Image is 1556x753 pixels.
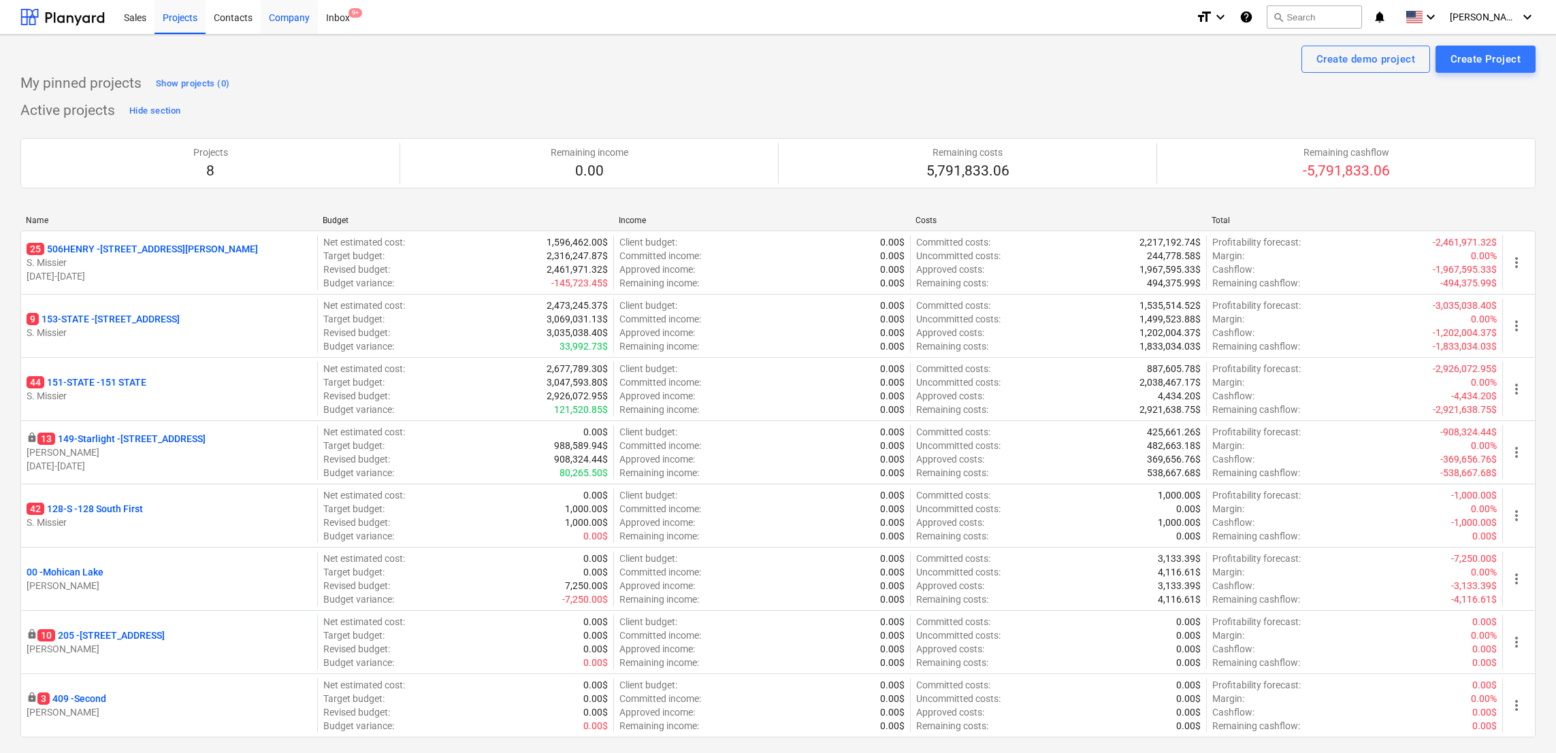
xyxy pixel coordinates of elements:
p: Approved costs : [916,642,984,656]
p: 1,596,462.00$ [547,235,608,249]
div: 42128-S -128 South FirstS. Missier [27,502,312,529]
p: 0.00$ [880,339,905,353]
p: 3,035,038.40$ [547,326,608,339]
p: Remaining cashflow : [1212,339,1300,353]
p: 0.00% [1471,565,1497,579]
p: 494,375.99$ [1147,276,1201,290]
p: 2,316,247.87$ [547,249,608,263]
p: Profitability forecast : [1212,299,1301,312]
p: 0.00$ [880,276,905,290]
p: Uncommitted costs : [916,502,1001,516]
p: 0.00$ [880,502,905,516]
p: 2,217,192.74$ [1139,235,1201,249]
p: Budget variance : [323,466,394,480]
p: 369,656.76$ [1147,452,1201,466]
p: Client budget : [619,615,677,629]
p: [DATE] - [DATE] [27,269,312,283]
p: Remaining income : [619,276,699,290]
span: more_vert [1508,634,1525,650]
p: Cashflow : [1212,516,1254,529]
p: 3,069,031.13$ [547,312,608,326]
p: 1,000.00$ [1158,516,1201,529]
p: Budget variance : [323,339,394,353]
p: 3,133.39$ [1158,579,1201,592]
p: 0.00$ [583,565,608,579]
p: Client budget : [619,362,677,375]
p: Approved costs : [916,263,984,276]
p: Committed costs : [916,615,990,629]
p: 0.00$ [1176,629,1201,642]
div: Create Project [1450,50,1521,68]
p: Margin : [1212,629,1244,642]
p: Remaining cashflow : [1212,403,1300,416]
p: Remaining cashflow : [1212,466,1300,480]
div: 00 -Mohican Lake[PERSON_NAME] [27,565,312,592]
p: 2,677,789.30$ [547,362,608,375]
p: 0.00$ [583,629,608,642]
p: Cashflow : [1212,389,1254,403]
p: Cashflow : [1212,326,1254,339]
p: 1,000.00$ [565,502,608,516]
p: Remaining income [551,146,628,159]
p: Margin : [1212,502,1244,516]
p: Committed costs : [916,552,990,565]
div: 3409 -Second[PERSON_NAME] [27,692,312,719]
p: Remaining income : [619,339,699,353]
button: Show projects (0) [152,73,233,95]
p: Approved income : [619,326,695,339]
p: -5,791,833.06 [1303,162,1390,181]
p: -538,667.68$ [1440,466,1497,480]
p: Uncommitted costs : [916,629,1001,642]
p: Client budget : [619,488,677,502]
p: 0.00$ [880,235,905,249]
p: Margin : [1212,439,1244,452]
p: Committed income : [619,565,701,579]
p: 0.00$ [880,249,905,263]
p: 0.00% [1471,629,1497,642]
p: Approved income : [619,516,695,529]
button: Search [1267,5,1362,29]
span: 42 [27,503,44,515]
p: Profitability forecast : [1212,362,1301,375]
p: Committed income : [619,439,701,452]
p: Approved costs : [916,452,984,466]
p: Client budget : [619,552,677,565]
p: Target budget : [323,629,385,642]
p: 149-Starlight - [STREET_ADDRESS] [37,432,206,446]
p: Net estimated cost : [323,488,405,502]
p: -1,967,595.33$ [1433,263,1497,276]
button: Create demo project [1301,46,1430,73]
p: Profitability forecast : [1212,552,1301,565]
p: Active projects [20,101,115,120]
p: -2,461,971.32$ [1433,235,1497,249]
span: more_vert [1508,381,1525,397]
span: 9 [27,313,39,325]
p: [PERSON_NAME] [27,579,312,592]
p: Client budget : [619,299,677,312]
i: notifications [1373,9,1387,25]
p: 0.00$ [880,263,905,276]
p: 205 - [STREET_ADDRESS] [37,629,165,642]
p: 5,791,833.06 [926,162,1009,181]
p: Committed costs : [916,488,990,502]
button: Hide section [126,100,184,122]
p: Remaining cashflow : [1212,276,1300,290]
p: Committed costs : [916,425,990,439]
p: -2,926,072.95$ [1433,362,1497,375]
p: Approved income : [619,452,695,466]
p: 0.00$ [1176,615,1201,629]
p: Revised budget : [323,326,390,339]
p: Cashflow : [1212,642,1254,656]
div: 25506HENRY -[STREET_ADDRESS][PERSON_NAME]S. Missier[DATE]-[DATE] [27,242,312,283]
p: Uncommitted costs : [916,375,1001,389]
p: Uncommitted costs : [916,249,1001,263]
p: 0.00$ [880,488,905,502]
div: This project is confidential [27,432,37,446]
span: locked [27,692,37,703]
div: Budget [323,216,609,225]
p: 128-S - 128 South First [27,502,143,516]
p: Committed income : [619,629,701,642]
p: Approved costs : [916,389,984,403]
p: 0.00$ [1472,615,1497,629]
i: keyboard_arrow_down [1423,9,1439,25]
